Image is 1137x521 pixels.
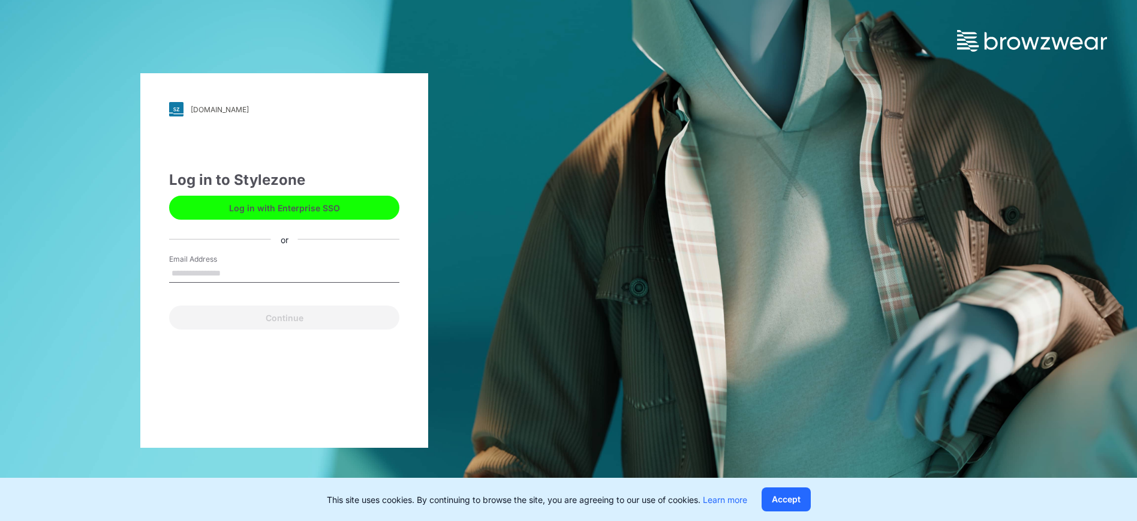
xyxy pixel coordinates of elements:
a: [DOMAIN_NAME] [169,102,399,116]
button: Log in with Enterprise SSO [169,196,399,220]
img: svg+xml;base64,PHN2ZyB3aWR0aD0iMjgiIGhlaWdodD0iMjgiIHZpZXdCb3g9IjAgMCAyOCAyOCIgZmlsbD0ibm9uZSIgeG... [169,102,184,116]
img: browzwear-logo.73288ffb.svg [957,30,1107,52]
div: Log in to Stylezone [169,169,399,191]
button: Accept [762,487,811,511]
p: This site uses cookies. By continuing to browse the site, you are agreeing to our use of cookies. [327,493,747,506]
div: [DOMAIN_NAME] [191,105,249,114]
a: Learn more [703,495,747,505]
div: or [271,233,298,245]
label: Email Address [169,254,253,265]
